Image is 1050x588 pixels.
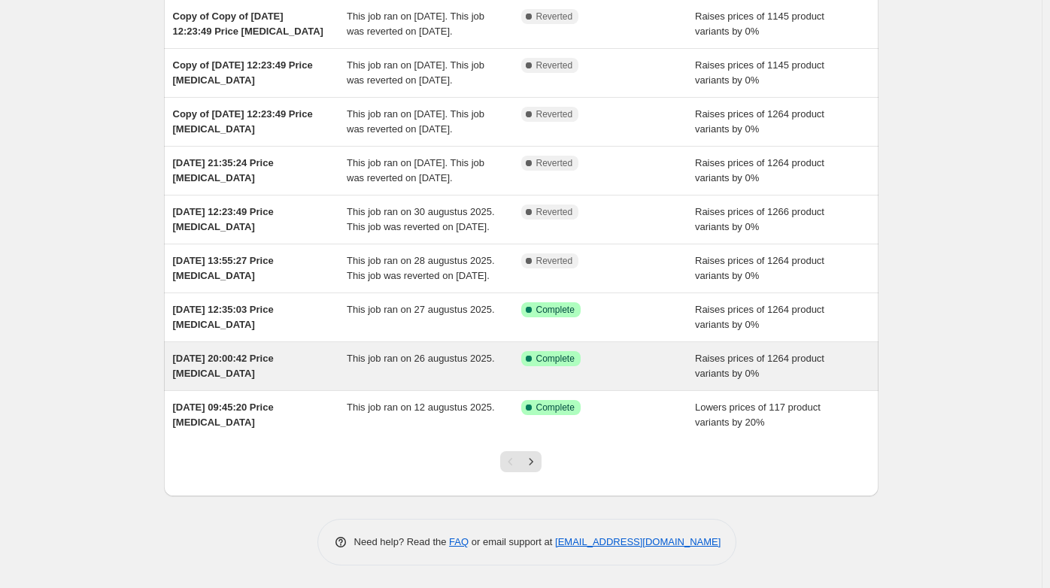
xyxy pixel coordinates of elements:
span: Lowers prices of 117 product variants by 20% [695,402,821,428]
span: Copy of [DATE] 12:23:49 Price [MEDICAL_DATA] [173,59,313,86]
span: Raises prices of 1266 product variants by 0% [695,206,824,232]
span: Reverted [536,157,573,169]
span: Reverted [536,108,573,120]
span: This job ran on [DATE]. This job was reverted on [DATE]. [347,11,484,37]
nav: Pagination [500,451,542,472]
span: Reverted [536,255,573,267]
span: [DATE] 13:55:27 Price [MEDICAL_DATA] [173,255,274,281]
span: Copy of Copy of [DATE] 12:23:49 Price [MEDICAL_DATA] [173,11,323,37]
button: Next [520,451,542,472]
span: Raises prices of 1264 product variants by 0% [695,304,824,330]
span: Raises prices of 1264 product variants by 0% [695,108,824,135]
span: [DATE] 12:23:49 Price [MEDICAL_DATA] [173,206,274,232]
span: This job ran on 26 augustus 2025. [347,353,495,364]
span: Complete [536,402,575,414]
span: Raises prices of 1264 product variants by 0% [695,353,824,379]
a: FAQ [449,536,469,547]
span: [DATE] 20:00:42 Price [MEDICAL_DATA] [173,353,274,379]
span: [DATE] 12:35:03 Price [MEDICAL_DATA] [173,304,274,330]
span: Need help? Read the [354,536,450,547]
span: [DATE] 21:35:24 Price [MEDICAL_DATA] [173,157,274,183]
span: This job ran on [DATE]. This job was reverted on [DATE]. [347,59,484,86]
a: [EMAIL_ADDRESS][DOMAIN_NAME] [555,536,721,547]
span: Raises prices of 1145 product variants by 0% [695,59,824,86]
span: Reverted [536,11,573,23]
span: Reverted [536,59,573,71]
span: This job ran on [DATE]. This job was reverted on [DATE]. [347,157,484,183]
span: This job ran on 12 augustus 2025. [347,402,495,413]
span: This job ran on 27 augustus 2025. [347,304,495,315]
span: Complete [536,304,575,316]
span: This job ran on 28 augustus 2025. This job was reverted on [DATE]. [347,255,495,281]
span: This job ran on 30 augustus 2025. This job was reverted on [DATE]. [347,206,495,232]
span: This job ran on [DATE]. This job was reverted on [DATE]. [347,108,484,135]
span: Complete [536,353,575,365]
span: Copy of [DATE] 12:23:49 Price [MEDICAL_DATA] [173,108,313,135]
span: Raises prices of 1264 product variants by 0% [695,157,824,183]
span: Raises prices of 1264 product variants by 0% [695,255,824,281]
span: or email support at [469,536,555,547]
span: Reverted [536,206,573,218]
span: [DATE] 09:45:20 Price [MEDICAL_DATA] [173,402,274,428]
span: Raises prices of 1145 product variants by 0% [695,11,824,37]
